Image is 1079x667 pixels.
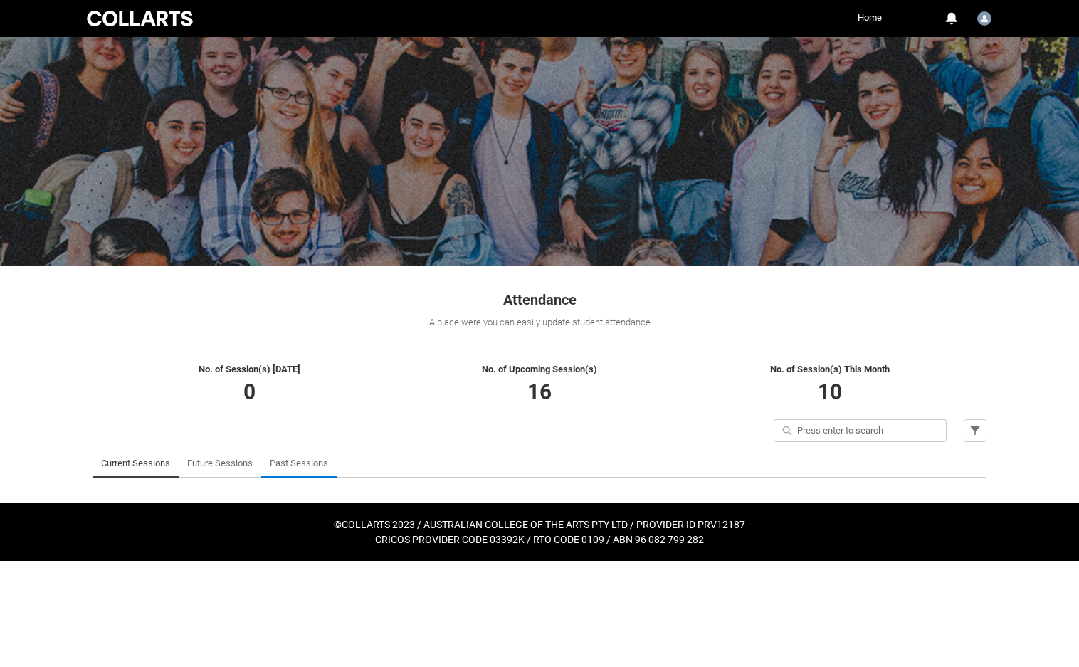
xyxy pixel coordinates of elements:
[179,449,261,478] li: Future Sessions
[964,419,986,442] button: Filter
[270,449,328,478] a: Past Sessions
[93,315,986,330] div: A place were you can easily update student attendance
[93,449,179,478] li: Current Sessions
[974,6,995,28] button: User Profile Sabrina.Schmid
[818,379,842,404] span: 10
[261,449,337,478] li: Past Sessions
[854,7,885,28] a: Home
[243,379,256,404] span: 0
[770,364,890,374] span: No. of Session(s) This Month
[977,11,991,26] img: Sabrina.Schmid
[101,449,170,478] a: Current Sessions
[187,449,253,478] a: Future Sessions
[482,364,597,374] span: No. of Upcoming Session(s)
[503,291,577,308] span: Attendance
[527,379,552,404] span: 16
[199,364,300,374] span: No. of Session(s) [DATE]
[774,419,947,442] input: Press enter to search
